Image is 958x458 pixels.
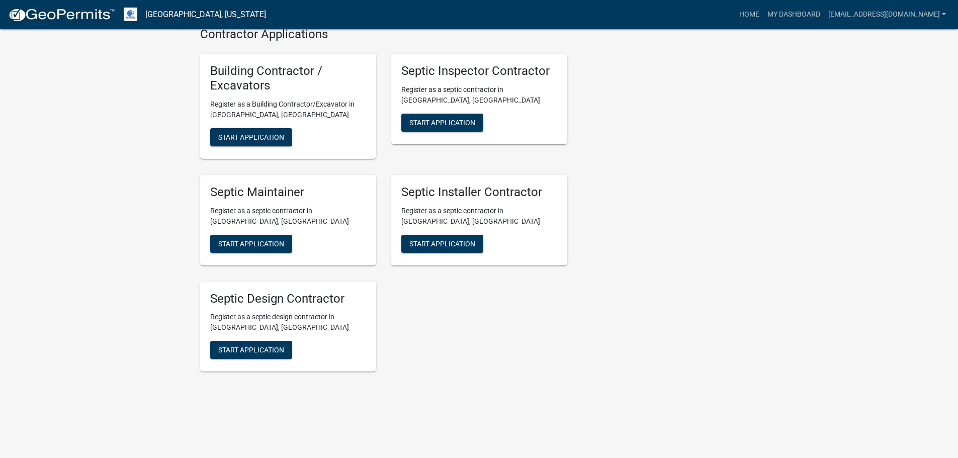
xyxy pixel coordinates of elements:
[124,8,137,21] img: Otter Tail County, Minnesota
[824,5,950,24] a: [EMAIL_ADDRESS][DOMAIN_NAME]
[210,99,366,120] p: Register as a Building Contractor/Excavator in [GEOGRAPHIC_DATA], [GEOGRAPHIC_DATA]
[735,5,763,24] a: Home
[210,292,366,306] h5: Septic Design Contractor
[401,185,557,200] h5: Septic Installer Contractor
[409,119,475,127] span: Start Application
[145,6,266,23] a: [GEOGRAPHIC_DATA], [US_STATE]
[210,206,366,227] p: Register as a septic contractor in [GEOGRAPHIC_DATA], [GEOGRAPHIC_DATA]
[210,185,366,200] h5: Septic Maintainer
[210,64,366,93] h5: Building Contractor / Excavators
[210,341,292,359] button: Start Application
[401,114,483,132] button: Start Application
[218,239,284,247] span: Start Application
[218,133,284,141] span: Start Application
[200,27,567,42] h4: Contractor Applications
[401,64,557,78] h5: Septic Inspector Contractor
[210,235,292,253] button: Start Application
[210,128,292,146] button: Start Application
[401,235,483,253] button: Start Application
[200,27,567,380] wm-workflow-list-section: Contractor Applications
[401,206,557,227] p: Register as a septic contractor in [GEOGRAPHIC_DATA], [GEOGRAPHIC_DATA]
[401,84,557,106] p: Register as a septic contractor in [GEOGRAPHIC_DATA], [GEOGRAPHIC_DATA]
[763,5,824,24] a: My Dashboard
[409,239,475,247] span: Start Application
[218,346,284,354] span: Start Application
[210,312,366,333] p: Register as a septic design contractor in [GEOGRAPHIC_DATA], [GEOGRAPHIC_DATA]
